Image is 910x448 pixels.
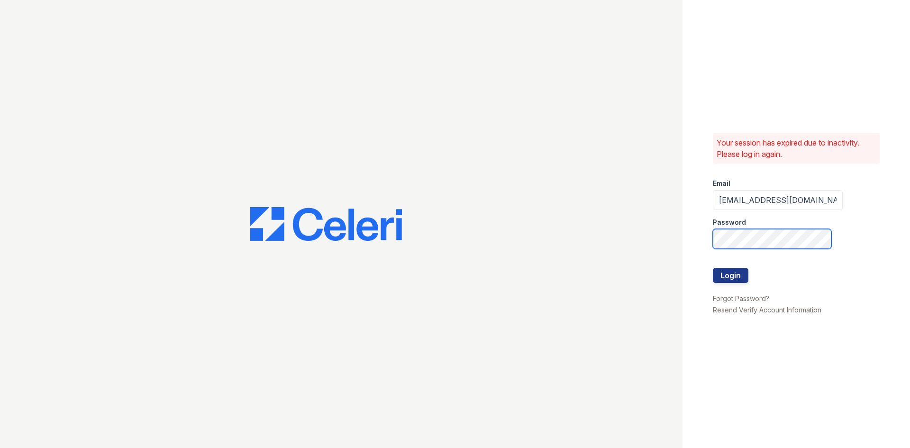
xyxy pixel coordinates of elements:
[250,207,402,241] img: CE_Logo_Blue-a8612792a0a2168367f1c8372b55b34899dd931a85d93a1a3d3e32e68fde9ad4.png
[713,306,821,314] a: Resend Verify Account Information
[717,137,876,160] p: Your session has expired due to inactivity. Please log in again.
[713,179,730,188] label: Email
[713,218,746,227] label: Password
[713,294,769,302] a: Forgot Password?
[713,268,748,283] button: Login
